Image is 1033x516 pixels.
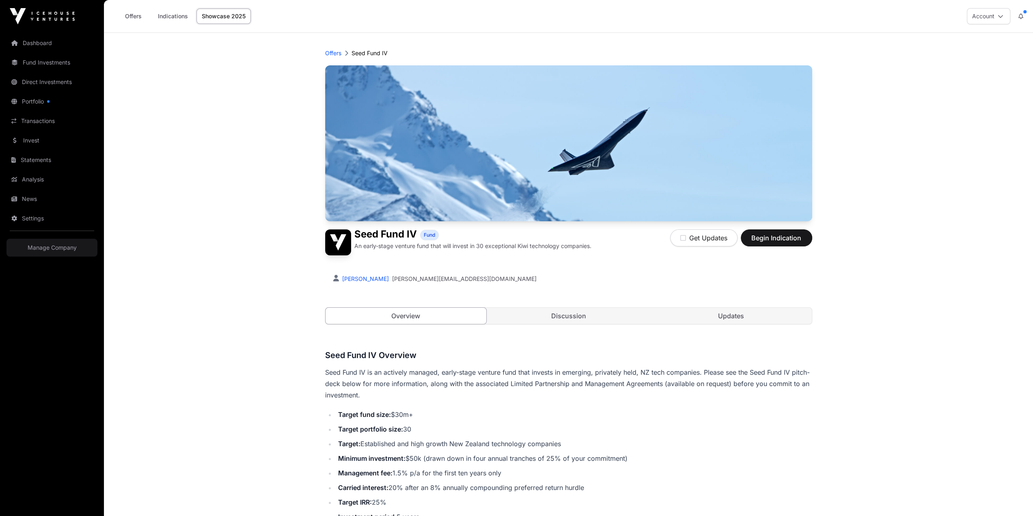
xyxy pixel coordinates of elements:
[336,423,812,435] li: 30
[326,308,812,324] nav: Tabs
[325,307,487,324] a: Overview
[6,171,97,188] a: Analysis
[338,440,360,448] strong: Target:
[6,239,97,257] a: Manage Company
[338,425,403,433] strong: Target portfolio size:
[354,229,417,240] h1: Seed Fund IV
[336,453,812,464] li: $50k (drawn down in four annual tranches of 25% of your commitment)
[153,9,193,24] a: Indications
[336,482,812,493] li: 20% after an 8% annually compounding preferred return hurdle
[6,54,97,71] a: Fund Investments
[741,237,812,246] a: Begin Indication
[341,275,389,282] a: [PERSON_NAME]
[6,209,97,227] a: Settings
[6,34,97,52] a: Dashboard
[751,233,802,243] span: Begin Indication
[338,410,391,419] strong: Target fund size:
[6,93,97,110] a: Portfolio
[6,151,97,169] a: Statements
[6,73,97,91] a: Direct Investments
[354,242,591,250] p: An early-stage venture fund that will invest in 30 exceptional Kiwi technology companies.
[651,308,812,324] a: Updates
[392,275,537,283] a: [PERSON_NAME][EMAIL_ADDRESS][DOMAIN_NAME]
[325,49,341,57] a: Offers
[6,132,97,149] a: Invest
[325,65,812,221] img: Seed Fund IV
[352,49,388,57] p: Seed Fund IV
[967,8,1010,24] button: Account
[336,438,812,449] li: Established and high growth New Zealand technology companies
[6,112,97,130] a: Transactions
[992,477,1033,516] iframe: Chat Widget
[336,409,812,420] li: $30m+
[336,497,812,508] li: 25%
[336,467,812,479] li: 1.5% p/a for the first ten years only
[10,8,75,24] img: Icehouse Ventures Logo
[338,469,392,477] strong: Management fee:
[325,349,812,362] h3: Seed Fund IV Overview
[196,9,251,24] a: Showcase 2025
[338,498,372,506] strong: Target IRR:
[6,190,97,208] a: News
[741,229,812,246] button: Begin Indication
[424,232,435,238] span: Fund
[117,9,149,24] a: Offers
[338,454,405,462] strong: Minimum investment:
[488,308,649,324] a: Discussion
[338,484,388,492] strong: Carried interest:
[325,229,351,255] img: Seed Fund IV
[325,367,812,401] p: Seed Fund IV is an actively managed, early-stage venture fund that invests in emerging, privately...
[670,229,738,246] button: Get Updates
